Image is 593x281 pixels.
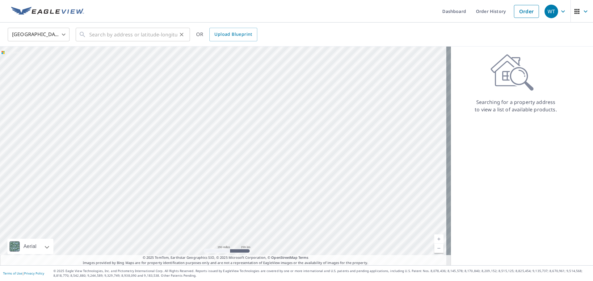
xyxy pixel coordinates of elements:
[3,271,44,275] p: |
[434,244,444,253] a: Current Level 5, Zoom Out
[209,28,257,41] a: Upload Blueprint
[8,26,69,43] div: [GEOGRAPHIC_DATA]
[434,234,444,244] a: Current Level 5, Zoom In
[196,28,257,41] div: OR
[545,5,558,18] div: WT
[214,31,252,38] span: Upload Blueprint
[24,271,44,275] a: Privacy Policy
[11,7,84,16] img: EV Logo
[298,255,309,260] a: Terms
[514,5,539,18] a: Order
[53,269,590,278] p: © 2025 Eagle View Technologies, Inc. and Pictometry International Corp. All Rights Reserved. Repo...
[7,239,53,254] div: Aerial
[271,255,297,260] a: OpenStreetMap
[3,271,22,275] a: Terms of Use
[89,26,177,43] input: Search by address or latitude-longitude
[22,239,38,254] div: Aerial
[177,30,186,39] button: Clear
[474,98,557,113] p: Searching for a property address to view a list of available products.
[143,255,309,260] span: © 2025 TomTom, Earthstar Geographics SIO, © 2025 Microsoft Corporation, ©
